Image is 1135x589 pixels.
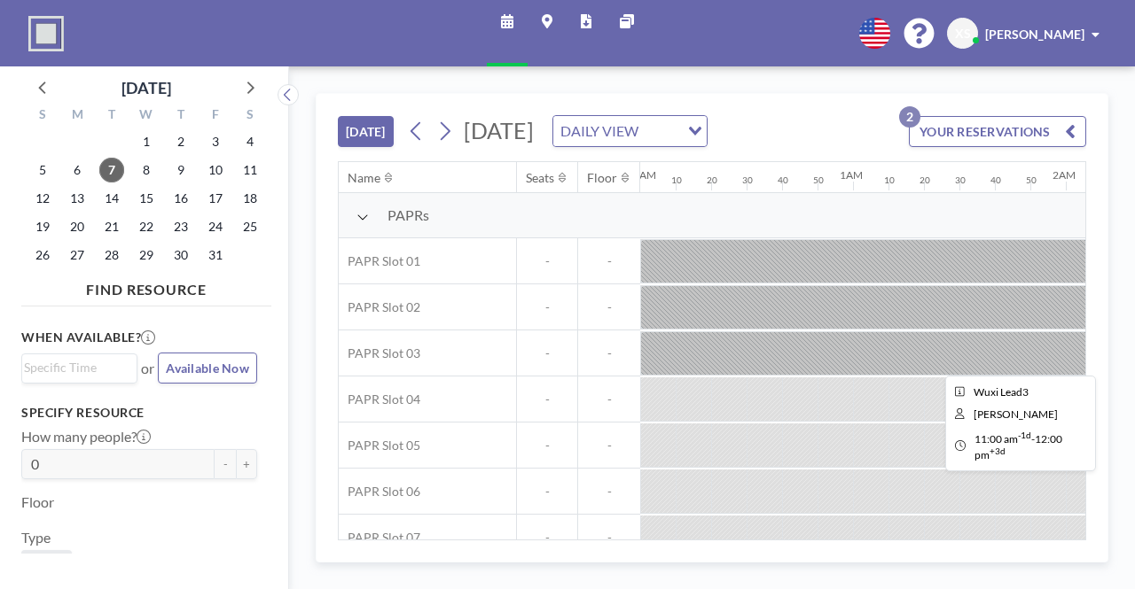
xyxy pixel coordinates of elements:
[339,345,420,361] span: PAPR Slot 03
[1053,168,1076,182] div: 2AM
[166,360,249,376] span: Available Now
[339,391,420,407] span: PAPR Slot 04
[840,168,863,182] div: 1AM
[60,105,95,128] div: M
[348,170,380,186] div: Name
[909,116,1086,147] button: YOUR RESERVATIONS2
[158,353,257,384] button: Available Now
[198,105,232,128] div: F
[899,106,920,128] p: 2
[134,158,159,182] span: Wednesday, October 8, 2025
[65,158,90,182] span: Monday, October 6, 2025
[557,120,642,143] span: DAILY VIEW
[22,354,137,381] div: Search for option
[65,186,90,211] span: Monday, October 13, 2025
[742,174,753,186] div: 30
[21,428,151,446] label: How many people?
[203,186,228,211] span: Friday, October 17, 2025
[168,243,193,267] span: Thursday, October 30, 2025
[168,158,193,182] span: Thursday, October 9, 2025
[1031,432,1035,446] span: -
[884,174,895,186] div: 10
[339,484,420,500] span: PAPR Slot 06
[21,529,51,546] label: Type
[644,120,677,143] input: Search for option
[974,407,1058,421] span: Kyeongmin Lee
[920,174,930,186] div: 20
[238,186,262,211] span: Saturday, October 18, 2025
[134,243,159,267] span: Wednesday, October 29, 2025
[203,243,228,267] span: Friday, October 31, 2025
[517,438,577,453] span: -
[95,105,129,128] div: T
[578,484,640,500] span: -
[578,391,640,407] span: -
[232,105,267,128] div: S
[99,186,124,211] span: Tuesday, October 14, 2025
[464,117,534,143] span: [DATE]
[990,174,1001,186] div: 40
[339,438,420,453] span: PAPR Slot 05
[517,391,577,407] span: -
[578,530,640,546] span: -
[627,168,656,182] div: 12AM
[517,299,577,315] span: -
[163,105,198,128] div: T
[974,385,1029,399] span: Wuxi Lead3
[203,129,228,154] span: Friday, October 3, 2025
[99,243,124,267] span: Tuesday, October 28, 2025
[24,358,127,377] input: Search for option
[238,158,262,182] span: Saturday, October 11, 2025
[65,243,90,267] span: Monday, October 27, 2025
[387,206,429,224] span: PAPRs
[517,253,577,269] span: -
[238,214,262,239] span: Saturday, October 25, 2025
[30,243,55,267] span: Sunday, October 26, 2025
[985,27,1084,42] span: [PERSON_NAME]
[975,432,1018,446] span: 11:00 AM
[134,129,159,154] span: Wednesday, October 1, 2025
[168,186,193,211] span: Thursday, October 16, 2025
[955,174,966,186] div: 30
[236,449,257,479] button: +
[21,405,257,421] h3: Specify resource
[578,299,640,315] span: -
[99,158,124,182] span: Tuesday, October 7, 2025
[553,116,707,146] div: Search for option
[21,274,271,298] h4: FIND RESOURCE
[30,214,55,239] span: Sunday, October 19, 2025
[203,214,228,239] span: Friday, October 24, 2025
[339,299,420,315] span: PAPR Slot 02
[134,214,159,239] span: Wednesday, October 22, 2025
[339,253,420,269] span: PAPR Slot 01
[578,345,640,361] span: -
[1018,430,1031,440] sup: -1d
[955,26,971,42] span: XS
[21,493,54,511] label: Floor
[1026,174,1037,186] div: 50
[26,105,60,128] div: S
[671,174,682,186] div: 10
[517,530,577,546] span: -
[215,449,236,479] button: -
[578,438,640,453] span: -
[168,129,193,154] span: Thursday, October 2, 2025
[517,345,577,361] span: -
[339,530,420,546] span: PAPR Slot 07
[526,170,554,186] div: Seats
[517,484,577,500] span: -
[578,253,640,269] span: -
[30,186,55,211] span: Sunday, October 12, 2025
[587,170,617,186] div: Floor
[238,129,262,154] span: Saturday, October 4, 2025
[134,186,159,211] span: Wednesday, October 15, 2025
[141,360,154,377] span: or
[990,446,1006,456] sup: +3d
[28,16,64,51] img: organization-logo
[129,105,164,128] div: W
[65,214,90,239] span: Monday, October 20, 2025
[707,174,717,186] div: 20
[30,158,55,182] span: Sunday, October 5, 2025
[778,174,788,186] div: 40
[99,214,124,239] span: Tuesday, October 21, 2025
